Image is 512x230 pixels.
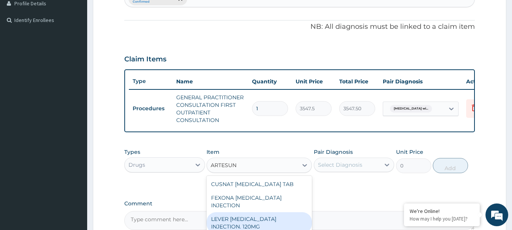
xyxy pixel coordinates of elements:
td: GENERAL PRACTITIONER CONSULTATION FIRST OUTPATIENT CONSULTATION [172,90,248,128]
th: Total Price [335,74,379,89]
th: Name [172,74,248,89]
p: How may I help you today? [410,216,474,222]
th: Type [129,74,172,88]
div: FEXONA [MEDICAL_DATA] INJECTION [207,191,312,212]
th: Quantity [248,74,292,89]
button: Add [433,158,468,173]
div: Select Diagnosis [318,161,362,169]
h3: Claim Items [124,55,166,64]
th: Unit Price [292,74,335,89]
div: Drugs [128,161,145,169]
span: We're online! [44,67,105,144]
label: Comment [124,200,475,207]
div: Minimize live chat window [124,4,142,22]
div: CUSNAT [MEDICAL_DATA] TAB [207,177,312,191]
label: Pair Diagnosis [314,148,353,156]
label: Unit Price [396,148,423,156]
textarea: Type your message and hit 'Enter' [4,151,144,178]
th: Pair Diagnosis [379,74,462,89]
div: Chat with us now [39,42,127,52]
span: [MEDICAL_DATA] wi... [390,105,432,113]
label: Item [207,148,219,156]
p: NB: All diagnosis must be linked to a claim item [124,22,475,32]
th: Actions [462,74,500,89]
img: d_794563401_company_1708531726252_794563401 [14,38,31,57]
div: We're Online! [410,208,474,214]
label: Types [124,149,140,155]
td: Procedures [129,102,172,116]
